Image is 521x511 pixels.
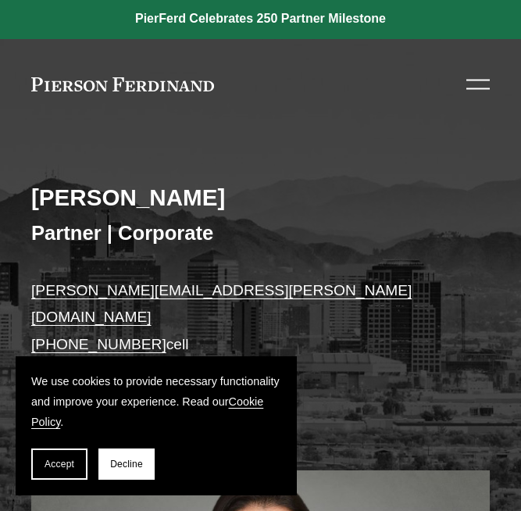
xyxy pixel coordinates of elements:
[16,356,297,495] section: Cookie banner
[31,184,490,212] h2: [PERSON_NAME]
[31,221,490,246] h3: Partner | Corporate
[31,448,87,480] button: Accept
[31,277,490,413] p: cell Phoenix –
[45,459,74,470] span: Accept
[31,282,412,326] a: [PERSON_NAME][EMAIL_ADDRESS][PERSON_NAME][DOMAIN_NAME]
[31,336,166,352] a: [PHONE_NUMBER]
[110,459,143,470] span: Decline
[98,448,155,480] button: Decline
[31,372,281,433] p: We use cookies to provide necessary functionality and improve your experience. Read our .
